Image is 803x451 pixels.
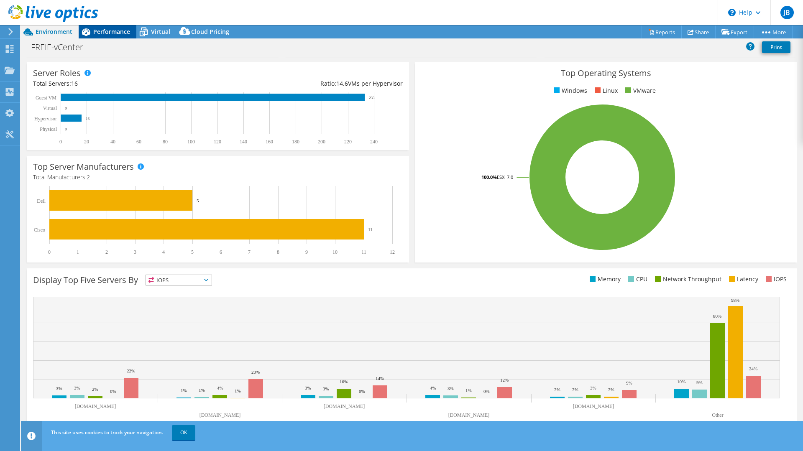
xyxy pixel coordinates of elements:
[552,86,587,95] li: Windows
[370,139,378,145] text: 240
[33,79,218,88] div: Total Servers:
[56,386,62,391] text: 3%
[93,28,130,36] span: Performance
[336,79,348,87] span: 14.6
[110,139,115,145] text: 40
[197,198,199,203] text: 5
[36,28,72,36] span: Environment
[220,249,222,255] text: 6
[448,386,454,391] text: 3%
[105,249,108,255] text: 2
[146,275,212,285] span: IOPS
[305,249,308,255] text: 9
[77,249,79,255] text: 1
[626,380,632,385] text: 9%
[677,379,685,384] text: 10%
[172,425,195,440] a: OK
[497,174,513,180] tspan: ESXi 7.0
[368,227,373,232] text: 11
[34,227,45,233] text: Cisco
[712,412,723,418] text: Other
[626,275,647,284] li: CPU
[36,95,56,101] text: Guest VM
[305,385,311,390] text: 3%
[754,25,793,38] a: More
[728,9,736,16] svg: \n
[218,79,403,88] div: Ratio: VMs per Hypervisor
[48,249,51,255] text: 0
[421,69,791,78] h3: Top Operating Systems
[248,249,251,255] text: 7
[74,385,80,390] text: 3%
[483,389,490,394] text: 0%
[572,387,578,392] text: 2%
[359,389,365,394] text: 0%
[731,298,739,303] text: 98%
[33,173,403,182] h4: Total Manufacturers:
[653,275,721,284] li: Network Throughput
[332,249,338,255] text: 10
[588,275,621,284] li: Memory
[713,313,721,319] text: 80%
[191,249,194,255] text: 5
[71,79,78,87] span: 16
[214,139,221,145] text: 120
[240,139,247,145] text: 140
[780,6,794,19] span: JB
[127,368,135,373] text: 22%
[43,105,57,111] text: Virtual
[266,139,273,145] text: 160
[59,139,62,145] text: 0
[75,403,116,409] text: [DOMAIN_NAME]
[500,377,509,382] text: 12%
[344,139,352,145] text: 220
[324,403,365,409] text: [DOMAIN_NAME]
[593,86,618,95] li: Linux
[217,385,223,390] text: 4%
[696,380,703,385] text: 9%
[33,162,134,171] h3: Top Server Manufacturers
[430,385,436,390] text: 4%
[681,25,716,38] a: Share
[33,69,81,78] h3: Server Roles
[51,429,163,436] span: This site uses cookies to track your navigation.
[318,139,325,145] text: 200
[251,369,260,375] text: 20%
[554,387,560,392] text: 2%
[134,249,136,255] text: 3
[65,106,67,110] text: 0
[448,412,490,418] text: [DOMAIN_NAME]
[37,198,46,204] text: Dell
[762,41,790,53] a: Print
[277,249,279,255] text: 8
[608,387,614,392] text: 2%
[623,86,656,95] li: VMware
[369,96,375,100] text: 233
[40,126,57,132] text: Physical
[573,403,614,409] text: [DOMAIN_NAME]
[136,139,141,145] text: 60
[87,173,90,181] span: 2
[323,386,329,391] text: 3%
[465,388,472,393] text: 1%
[292,139,299,145] text: 180
[110,389,116,394] text: 0%
[151,28,170,36] span: Virtual
[642,25,682,38] a: Reports
[481,174,497,180] tspan: 100.0%
[191,28,229,36] span: Cloud Pricing
[235,388,241,393] text: 1%
[34,116,57,122] text: Hypervisor
[749,366,757,371] text: 24%
[163,139,168,145] text: 80
[340,379,348,384] text: 10%
[764,275,787,284] li: IOPS
[199,387,205,392] text: 1%
[181,388,187,393] text: 1%
[390,249,395,255] text: 12
[199,412,241,418] text: [DOMAIN_NAME]
[187,139,195,145] text: 100
[590,385,596,390] text: 3%
[84,139,89,145] text: 20
[27,43,96,52] h1: FREIE-vCenter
